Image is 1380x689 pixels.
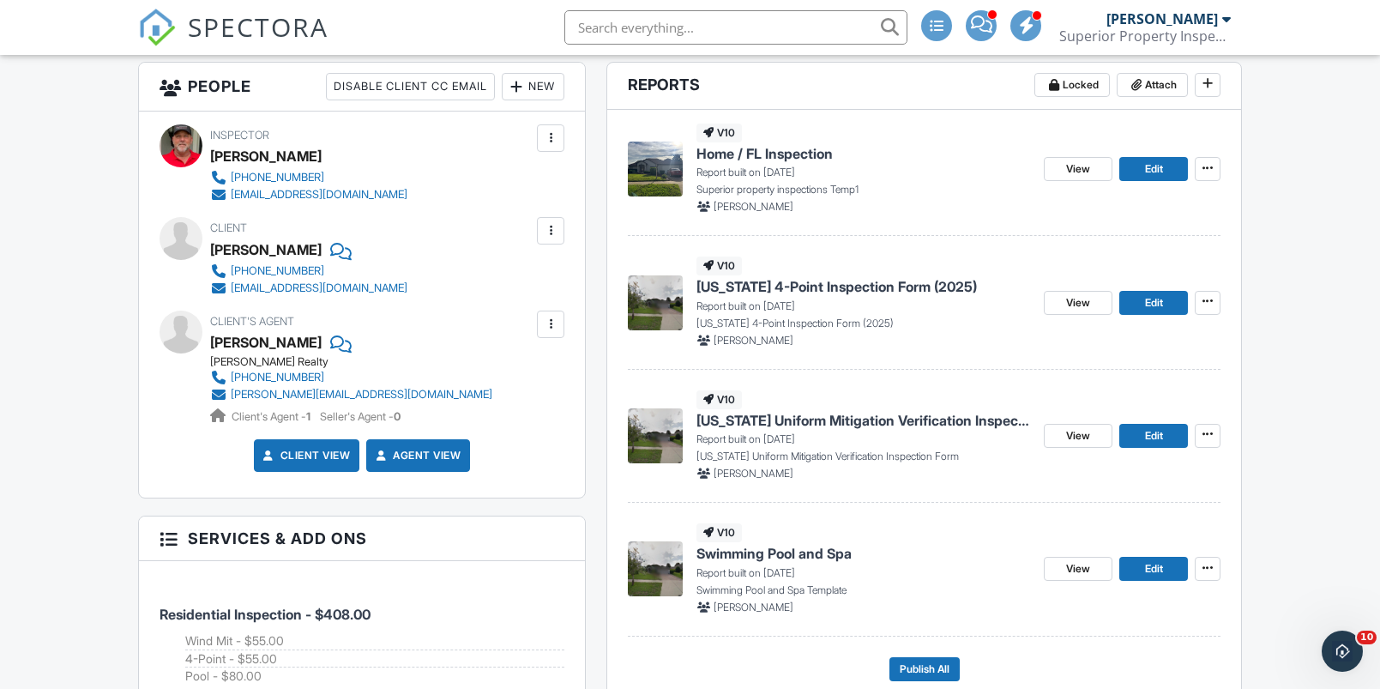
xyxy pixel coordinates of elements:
[185,668,564,685] li: Add on: Pool
[210,221,247,234] span: Client
[138,9,176,46] img: The Best Home Inspection Software - Spectora
[188,9,328,45] span: SPECTORA
[502,73,564,100] div: New
[138,23,328,59] a: SPECTORA
[1059,27,1231,45] div: Superior Property Inspections LLC
[139,517,585,561] h3: Services & Add ons
[210,186,407,203] a: [EMAIL_ADDRESS][DOMAIN_NAME]
[231,281,407,295] div: [EMAIL_ADDRESS][DOMAIN_NAME]
[139,63,585,112] h3: People
[160,606,371,623] span: Residential Inspection - $408.00
[210,386,492,403] a: [PERSON_NAME][EMAIL_ADDRESS][DOMAIN_NAME]
[210,169,407,186] a: [PHONE_NUMBER]
[564,10,907,45] input: Search everything...
[210,129,269,142] span: Inspector
[1357,631,1377,644] span: 10
[185,650,564,668] li: Add on: 4-Point
[210,237,322,263] div: [PERSON_NAME]
[210,315,294,328] span: Client's Agent
[306,410,310,423] strong: 1
[210,143,322,169] div: [PERSON_NAME]
[210,329,322,355] a: [PERSON_NAME]
[260,447,351,464] a: Client View
[210,263,407,280] a: [PHONE_NUMBER]
[1106,10,1218,27] div: [PERSON_NAME]
[231,388,492,402] div: [PERSON_NAME][EMAIL_ADDRESS][DOMAIN_NAME]
[394,410,401,423] strong: 0
[231,171,324,184] div: [PHONE_NUMBER]
[372,447,461,464] a: Agent View
[231,371,324,384] div: [PHONE_NUMBER]
[185,632,564,650] li: Add on: Wind Mit
[210,280,407,297] a: [EMAIL_ADDRESS][DOMAIN_NAME]
[231,188,407,202] div: [EMAIL_ADDRESS][DOMAIN_NAME]
[210,355,506,369] div: [PERSON_NAME] Realty
[1322,631,1363,672] iframe: Intercom live chat
[210,369,492,386] a: [PHONE_NUMBER]
[232,410,313,423] span: Client's Agent -
[231,264,324,278] div: [PHONE_NUMBER]
[320,410,401,423] span: Seller's Agent -
[326,73,495,100] div: Disable Client CC Email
